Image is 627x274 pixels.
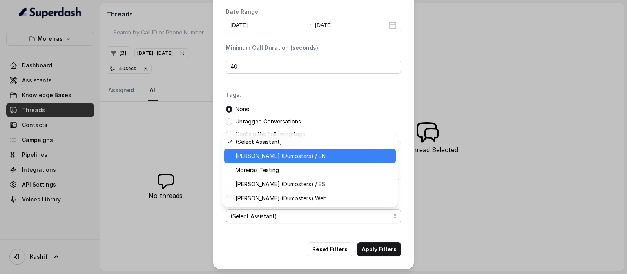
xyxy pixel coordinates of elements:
[236,180,391,189] span: [PERSON_NAME] (Dumpsters) / ES
[236,194,391,203] span: [PERSON_NAME] (Dumpsters) Web
[222,133,398,207] div: (Select Assistant)
[236,165,391,175] span: Moreiras Testing
[236,151,391,161] span: [PERSON_NAME] (Dumpsters) / EN
[226,209,401,223] button: (Select Assistant)
[230,212,390,221] span: (Select Assistant)
[236,137,391,147] span: (Select Assistant)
